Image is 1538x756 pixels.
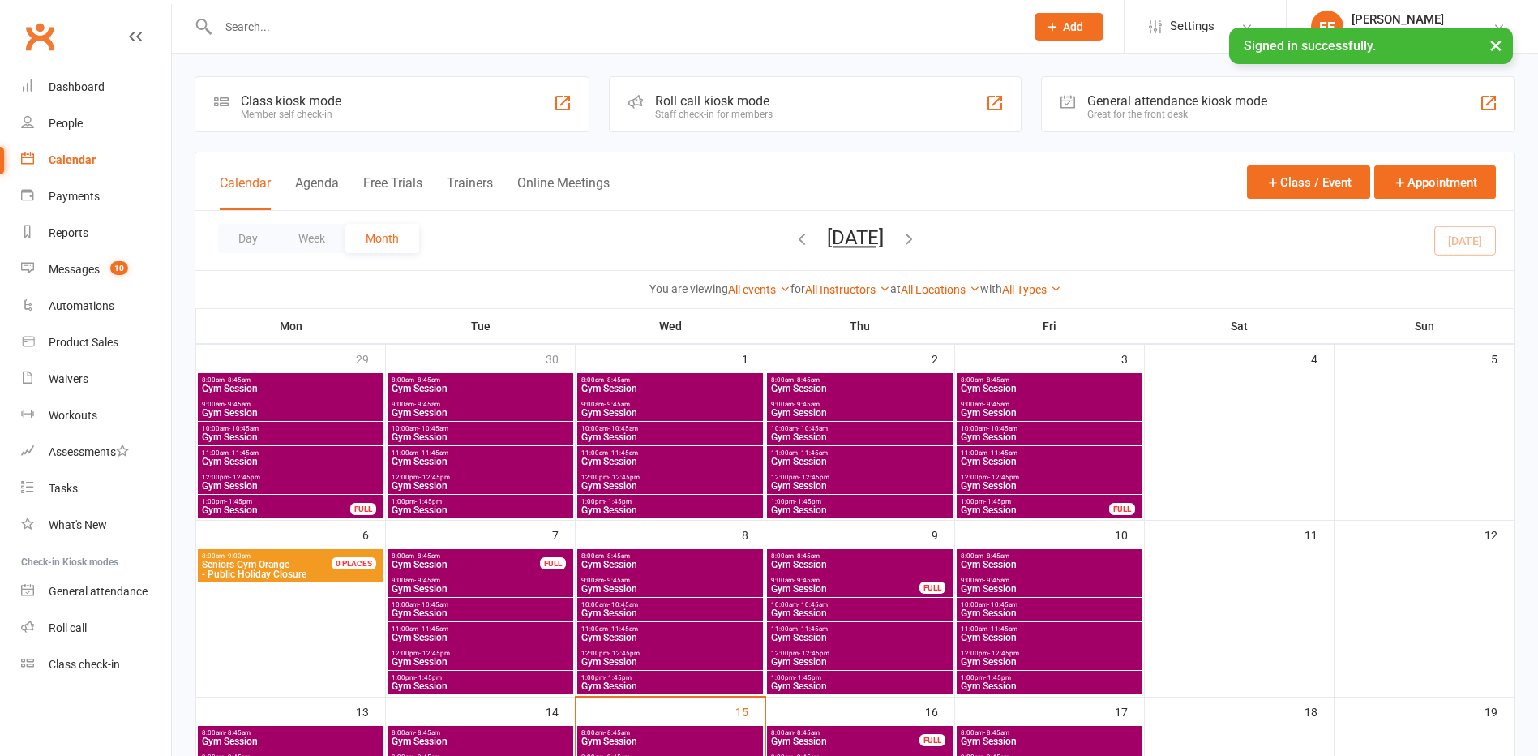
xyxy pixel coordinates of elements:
span: Gym Session [960,657,1139,667]
div: 3 [1121,345,1144,372]
div: Uniting Seniors Gym Orange [1352,27,1493,41]
th: Mon [196,309,386,343]
span: - 9:45am [604,577,630,584]
button: Week [278,224,345,253]
div: General attendance kiosk mode [1087,93,1267,109]
span: - 12:45pm [609,474,640,481]
div: Dashboard [49,80,105,93]
span: Gym Session [201,408,380,418]
div: 5 [1491,345,1514,372]
span: 1:00pm [580,674,760,681]
span: - 11:45am [987,449,1017,457]
span: - 9:00am [225,552,251,560]
a: Clubworx [19,16,60,57]
span: - 8:45am [604,729,630,737]
span: Gym Session [960,608,1139,618]
div: FULL [919,582,945,594]
div: Class check-in [49,658,120,671]
span: Gym Session [960,584,1139,594]
div: 4 [1311,345,1334,372]
a: All Locations [901,283,980,296]
a: Messages 10 [21,251,171,288]
span: - 8:45am [225,376,251,384]
div: General attendance [49,585,148,598]
span: - 8:45am [983,729,1009,737]
span: - 10:45am [608,601,638,608]
span: 8:00am [960,729,1139,737]
div: Workouts [49,409,97,422]
span: Gym Session [580,384,760,393]
span: Gym Session [201,432,380,442]
span: - 10:45am [987,601,1017,608]
span: Gym Session [770,584,920,594]
div: 16 [925,698,954,724]
strong: You are viewing [649,282,728,295]
span: - 8:45am [983,376,1009,384]
div: What's New [49,518,107,531]
span: Gym Session [391,481,570,491]
span: Gym Session [580,408,760,418]
span: 8:00am [391,729,570,737]
span: - 8:45am [794,376,820,384]
span: Gym Session [580,505,760,515]
button: Agenda [295,175,339,210]
div: 8 [742,521,765,548]
span: 9:00am [770,401,949,408]
a: People [21,105,171,142]
span: 1:00pm [770,498,949,505]
div: 9 [932,521,954,548]
span: Gym Session [580,657,760,667]
div: 0 PLACES [332,557,376,569]
span: Gym Session [201,384,380,393]
span: - 9:45am [983,577,1009,584]
span: - 9:45am [794,577,820,584]
span: - 11:45am [987,625,1017,633]
button: Add [1035,13,1103,41]
a: Assessments [21,434,171,470]
span: - 12:45pm [229,474,260,481]
span: - 10:45am [798,601,828,608]
span: 8:00am [770,552,949,560]
span: Gym Session [391,560,541,569]
span: 11:00am [770,625,949,633]
span: - 10:45am [608,425,638,432]
div: 29 [356,345,385,372]
span: Gym Session [960,384,1139,393]
span: Gym Session [391,432,570,442]
span: Gym Session [391,584,570,594]
span: 10:00am [960,601,1139,608]
span: Gym Session [580,560,760,569]
span: - 10:45am [229,425,259,432]
div: 2 [932,345,954,372]
span: - 10:45am [418,425,448,432]
span: 1:00pm [960,498,1110,505]
div: Roll call [49,621,87,634]
span: 8:00am [770,729,920,737]
span: 9:00am [770,577,920,584]
div: 6 [362,521,385,548]
span: Gym Session [960,737,1139,746]
a: Class kiosk mode [21,646,171,683]
span: Gym Session [770,633,949,642]
div: Staff check-in for members [655,109,773,120]
span: - 8:45am [414,376,440,384]
span: Add [1063,20,1083,33]
span: 11:00am [960,625,1139,633]
span: Gym Session [201,457,380,466]
span: 11:00am [391,449,570,457]
div: Roll call kiosk mode [655,93,773,109]
span: Gym Session [391,633,570,642]
span: - 12:45pm [988,474,1019,481]
div: FULL [1109,503,1135,515]
a: All events [728,283,790,296]
span: 8:00am [201,552,351,560]
span: 10:00am [391,425,570,432]
span: Gym Session [770,457,949,466]
span: 12:00pm [580,650,760,657]
span: Gym Session [201,505,351,515]
span: - 12:45pm [799,474,829,481]
span: Gym Session [580,457,760,466]
th: Sun [1335,309,1514,343]
span: 11:00am [960,449,1139,457]
span: - 11:45am [608,449,638,457]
